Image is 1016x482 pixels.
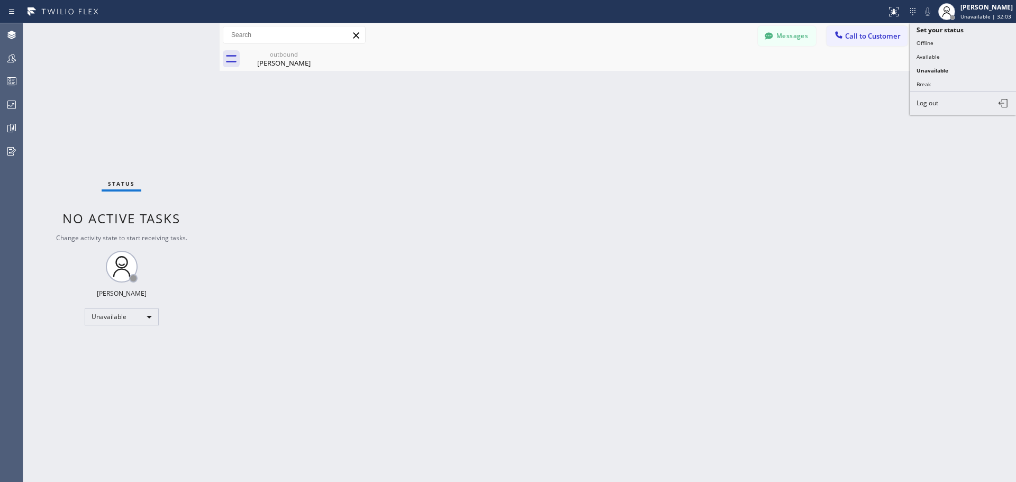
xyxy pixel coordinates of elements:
[827,26,908,46] button: Call to Customer
[920,4,935,19] button: Mute
[244,58,324,68] div: [PERSON_NAME]
[97,289,147,298] div: [PERSON_NAME]
[758,26,816,46] button: Messages
[223,26,365,43] input: Search
[244,47,324,71] div: Jonathan Gold
[85,308,159,325] div: Unavailable
[960,3,1013,12] div: [PERSON_NAME]
[244,50,324,58] div: outbound
[62,210,180,227] span: No active tasks
[108,180,135,187] span: Status
[960,13,1011,20] span: Unavailable | 32:03
[56,233,187,242] span: Change activity state to start receiving tasks.
[845,31,901,41] span: Call to Customer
